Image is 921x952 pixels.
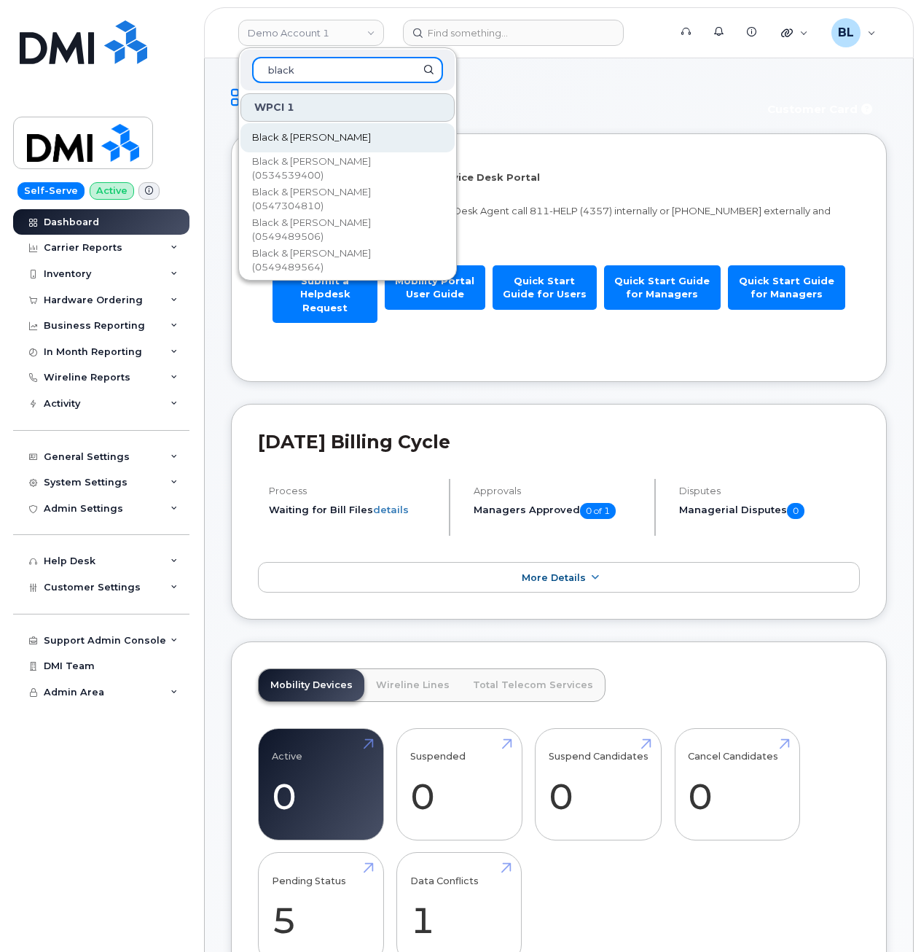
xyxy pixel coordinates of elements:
[688,736,786,832] a: Cancel Candidates 0
[240,93,455,122] div: WPCI 1
[364,669,461,701] a: Wireline Lines
[252,216,420,244] span: Black & [PERSON_NAME] (0549489506)
[259,669,364,701] a: Mobility Devices
[756,96,887,122] button: Customer Card
[474,485,641,496] h4: Approvals
[728,265,845,310] a: Quick Start Guide for Managers
[269,503,436,517] li: Waiting for Bill Files
[410,736,509,832] a: Suspended 0
[493,265,597,310] a: Quick Start Guide for Users
[580,503,616,519] span: 0 of 1
[240,246,455,275] a: Black & [PERSON_NAME] (0549489564)
[272,736,370,832] a: Active 0
[252,155,420,183] span: Black & [PERSON_NAME] (0534539400)
[679,485,860,496] h4: Disputes
[549,736,648,832] a: Suspend Candidates 0
[252,246,420,275] span: Black & [PERSON_NAME] (0549489564)
[273,265,377,324] a: Submit a Helpdesk Request
[252,130,371,145] span: Black & [PERSON_NAME]
[522,572,586,583] span: More Details
[787,503,804,519] span: 0
[373,504,409,515] a: details
[240,154,455,183] a: Black & [PERSON_NAME] (0534539400)
[252,57,443,83] input: Search
[604,265,721,310] a: Quick Start Guide for Managers
[258,431,860,453] h2: [DATE] Billing Cycle
[269,171,849,184] p: Welcome to the Mobile Device Service Desk Portal
[269,485,436,496] h4: Process
[679,503,860,519] h5: Managerial Disputes
[240,123,455,152] a: Black & [PERSON_NAME]
[385,265,485,310] a: Mobility Portal User Guide
[461,669,605,701] a: Total Telecom Services
[269,204,849,231] p: To speak with a Mobile Device Service Desk Agent call 811-HELP (4357) internally or [PHONE_NUMBER...
[474,503,641,519] h5: Managers Approved
[240,184,455,214] a: Black & [PERSON_NAME] (0547304810)
[240,215,455,244] a: Black & [PERSON_NAME] (0549489506)
[252,185,420,214] span: Black & [PERSON_NAME] (0547304810)
[231,85,748,110] h1: Dashboard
